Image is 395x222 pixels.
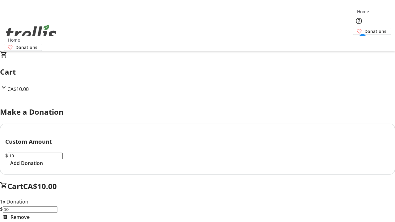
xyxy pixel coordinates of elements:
h3: Custom Amount [5,137,390,146]
a: Donations [353,28,391,35]
span: CA$10.00 [7,86,29,92]
button: Cart [353,35,365,47]
img: Orient E2E Organization PFy9B383RV's Logo [4,18,59,49]
button: Add Donation [5,159,48,167]
span: Donations [15,44,37,51]
button: Help [353,15,365,27]
span: Remove [10,213,30,221]
a: Home [4,37,24,43]
span: Home [8,37,20,43]
span: $ [5,152,8,159]
a: Home [353,8,373,15]
span: CA$10.00 [23,181,57,191]
span: Donations [364,28,386,35]
span: Add Donation [10,159,43,167]
a: Donations [4,44,42,51]
input: Donation Amount [3,206,57,213]
span: Home [357,8,369,15]
input: Donation Amount [8,153,63,159]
